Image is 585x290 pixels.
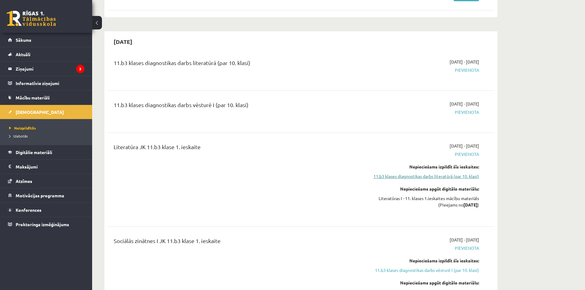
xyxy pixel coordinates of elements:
a: Aktuāli [8,47,84,61]
span: Neizpildītās [9,126,36,130]
span: Atzīmes [16,178,32,184]
a: Izlabotās [9,133,86,139]
div: Nepieciešams izpildīt šīs ieskaites: [363,164,479,170]
span: [DATE] - [DATE] [450,59,479,65]
div: Literatūras I - 11. klases 1.ieskaites mācību materiāls (Pieejams no ) [363,195,479,208]
span: Mācību materiāli [16,95,50,100]
span: Pievienota [363,151,479,157]
div: Sociālās zinātnes I JK 11.b3 klase 1. ieskaite [114,237,354,248]
a: Informatīvie ziņojumi [8,76,84,90]
a: Motivācijas programma [8,188,84,203]
a: Atzīmes [8,174,84,188]
div: Nepieciešams apgūt digitālo materiālu: [363,280,479,286]
a: [DEMOGRAPHIC_DATA] [8,105,84,119]
div: 11.b3 klases diagnostikas darbs literatūrā (par 10. klasi) [114,59,354,70]
a: Maksājumi [8,160,84,174]
legend: Informatīvie ziņojumi [16,76,84,90]
legend: Ziņojumi [16,62,84,76]
div: Nepieciešams apgūt digitālo materiālu: [363,186,479,192]
span: Pievienota [363,109,479,115]
a: Mācību materiāli [8,91,84,105]
span: Pievienota [363,245,479,251]
div: 11.b3 klases diagnostikas darbs vēsturē I (par 10. klasi) [114,101,354,112]
legend: Maksājumi [16,160,84,174]
a: 11.b3 klases diagnostikas darbs vēsturē I (par 10. klasi) [363,267,479,273]
span: Sākums [16,37,31,43]
a: Konferences [8,203,84,217]
span: Pievienota [363,67,479,73]
div: Nepieciešams izpildīt šīs ieskaites: [363,257,479,264]
a: Proktoringa izmēģinājums [8,217,84,231]
span: Proktoringa izmēģinājums [16,222,69,227]
span: Digitālie materiāli [16,149,52,155]
strong: [DATE] [463,202,478,207]
span: [DEMOGRAPHIC_DATA] [16,109,64,115]
span: Motivācijas programma [16,193,64,198]
span: [DATE] - [DATE] [450,237,479,243]
a: Sākums [8,33,84,47]
span: Izlabotās [9,133,28,138]
a: Digitālie materiāli [8,145,84,159]
span: Konferences [16,207,41,213]
div: Literatūra JK 11.b3 klase 1. ieskaite [114,143,354,154]
span: [DATE] - [DATE] [450,143,479,149]
a: 11.b3 klases diagnostikas darbs literatūrā (par 10. klasi) [363,173,479,180]
h2: [DATE] [107,34,138,49]
a: Neizpildītās [9,125,86,131]
span: Aktuāli [16,52,30,57]
span: [DATE] - [DATE] [450,101,479,107]
a: Rīgas 1. Tālmācības vidusskola [7,11,56,26]
i: 3 [76,65,84,73]
a: Ziņojumi3 [8,62,84,76]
